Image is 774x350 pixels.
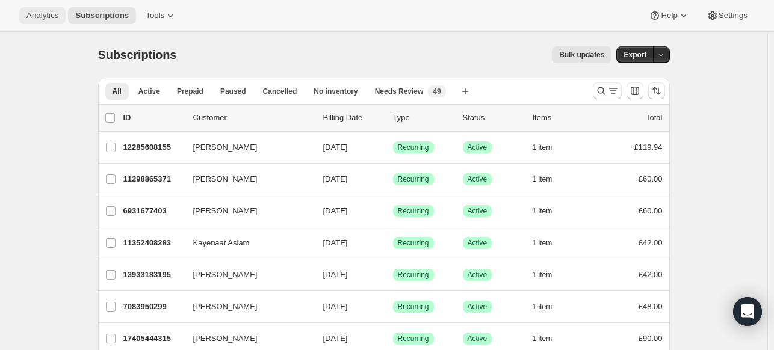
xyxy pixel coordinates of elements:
button: Customize table column order and visibility [627,82,643,99]
span: £48.00 [639,302,663,311]
button: Settings [699,7,755,24]
span: [DATE] [323,238,348,247]
p: 12285608155 [123,141,184,153]
p: ID [123,112,184,124]
div: Type [393,112,453,124]
span: [DATE] [323,143,348,152]
span: [DATE] [323,174,348,183]
span: Recurring [398,238,429,248]
span: Active [138,87,160,96]
button: Tools [138,7,184,24]
p: Customer [193,112,314,124]
button: [PERSON_NAME] [186,329,306,348]
span: 49 [433,87,441,96]
span: [PERSON_NAME] [193,269,258,281]
button: [PERSON_NAME] [186,265,306,284]
p: 11298865371 [123,173,184,185]
span: 1 item [533,334,553,343]
span: Kayenaat Aslam [193,237,250,249]
span: Recurring [398,302,429,312]
div: IDCustomerBilling DateTypeStatusItemsTotal [123,112,663,124]
div: Items [533,112,593,124]
p: Status [463,112,523,124]
span: £60.00 [639,206,663,215]
button: Subscriptions [68,7,136,24]
span: Prepaid [177,87,203,96]
button: Search and filter results [593,82,622,99]
span: Active [468,302,488,312]
span: 1 item [533,143,553,152]
span: Help [661,11,677,20]
p: 17405444315 [123,333,184,345]
span: [PERSON_NAME] [193,141,258,153]
span: Active [468,238,488,248]
span: Recurring [398,270,429,280]
button: 1 item [533,203,566,220]
span: All [113,87,122,96]
button: [PERSON_NAME] [186,138,306,157]
span: £42.00 [639,238,663,247]
button: Bulk updates [552,46,611,63]
span: Bulk updates [559,50,604,60]
span: Active [468,143,488,152]
p: 11352408283 [123,237,184,249]
span: [DATE] [323,302,348,311]
span: [PERSON_NAME] [193,301,258,313]
button: 1 item [533,298,566,315]
div: 13933183195[PERSON_NAME][DATE]SuccessRecurringSuccessActive1 item£42.00 [123,266,663,283]
span: Tools [146,11,164,20]
div: 12285608155[PERSON_NAME][DATE]SuccessRecurringSuccessActive1 item£119.94 [123,139,663,156]
span: Needs Review [375,87,424,96]
span: £42.00 [639,270,663,279]
p: 6931677403 [123,205,184,217]
button: [PERSON_NAME] [186,297,306,316]
div: Open Intercom Messenger [733,297,762,326]
span: 1 item [533,238,553,248]
span: Settings [719,11,748,20]
span: £90.00 [639,334,663,343]
span: £60.00 [639,174,663,183]
span: [DATE] [323,334,348,343]
button: 1 item [533,330,566,347]
button: [PERSON_NAME] [186,170,306,189]
span: Subscriptions [98,48,177,61]
span: 1 item [533,270,553,280]
p: 13933183195 [123,269,184,281]
button: Create new view [456,83,475,100]
span: Paused [220,87,246,96]
button: [PERSON_NAME] [186,201,306,221]
span: [DATE] [323,206,348,215]
span: Recurring [398,174,429,184]
button: 1 item [533,235,566,251]
span: [DATE] [323,270,348,279]
span: Active [468,206,488,216]
span: Active [468,174,488,184]
button: Export [616,46,654,63]
span: 1 item [533,174,553,184]
span: Active [468,270,488,280]
div: 11352408283Kayenaat Aslam[DATE]SuccessRecurringSuccessActive1 item£42.00 [123,235,663,251]
span: 1 item [533,302,553,312]
span: Active [468,334,488,343]
p: 7083950299 [123,301,184,313]
button: 1 item [533,139,566,156]
button: 1 item [533,266,566,283]
button: Sort the results [648,82,665,99]
div: 7083950299[PERSON_NAME][DATE]SuccessRecurringSuccessActive1 item£48.00 [123,298,663,315]
div: 11298865371[PERSON_NAME][DATE]SuccessRecurringSuccessActive1 item£60.00 [123,171,663,188]
span: £119.94 [634,143,663,152]
p: Billing Date [323,112,383,124]
span: Recurring [398,206,429,216]
button: 1 item [533,171,566,188]
p: Total [646,112,662,124]
span: Analytics [26,11,58,20]
span: [PERSON_NAME] [193,205,258,217]
div: 17405444315[PERSON_NAME][DATE]SuccessRecurringSuccessActive1 item£90.00 [123,330,663,347]
span: [PERSON_NAME] [193,333,258,345]
button: Help [642,7,696,24]
span: No inventory [314,87,358,96]
span: Recurring [398,143,429,152]
span: Cancelled [263,87,297,96]
div: 6931677403[PERSON_NAME][DATE]SuccessRecurringSuccessActive1 item£60.00 [123,203,663,220]
span: Subscriptions [75,11,129,20]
